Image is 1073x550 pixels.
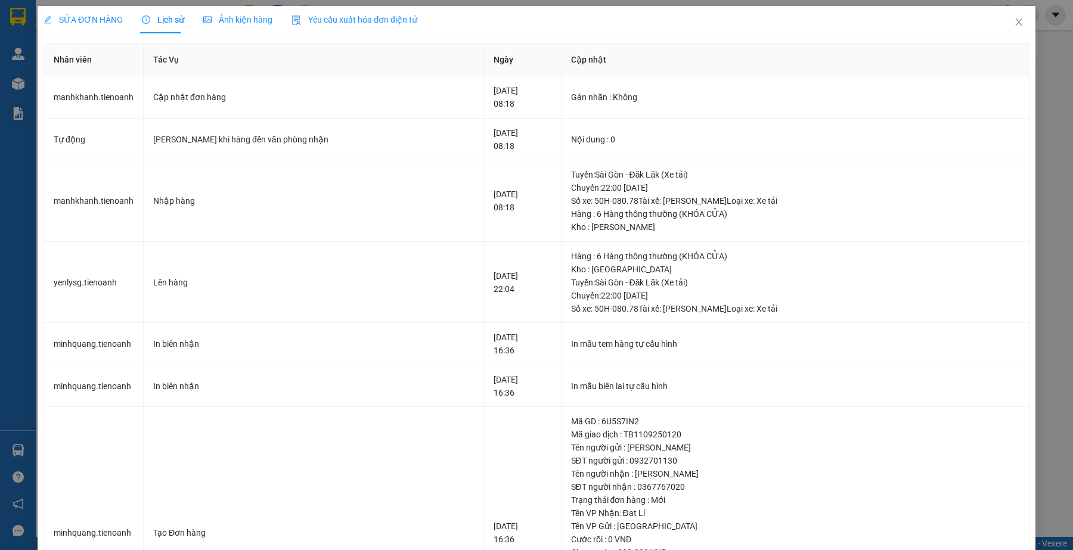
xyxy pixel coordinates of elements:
div: [DATE] 08:18 [494,84,551,110]
div: Cập nhật đơn hàng [153,91,474,104]
div: Tên người gửi : [PERSON_NAME] [571,441,1019,454]
span: edit [44,15,52,24]
div: Tên VP Nhận: Đạt Lí [571,507,1019,520]
div: In mẫu tem hàng tự cấu hình [571,337,1019,350]
span: close [1014,17,1024,27]
div: [DATE] 16:36 [494,373,551,399]
div: [DATE] 08:18 [494,188,551,214]
td: minhquang.tienoanh [44,323,144,365]
div: Tuyến : Sài Gòn - Đăk Lăk (Xe tải) Chuyến: 22:00 [DATE] Số xe: 50H-080.78 Tài xế: [PERSON_NAME] L... [571,276,1019,315]
div: Tuyến : Sài Gòn - Đăk Lăk (Xe tải) Chuyến: 22:00 [DATE] Số xe: 50H-080.78 Tài xế: [PERSON_NAME] L... [571,168,1019,207]
div: In biên nhận [153,380,474,393]
td: manhkhanh.tienoanh [44,76,144,119]
th: Tác Vụ [144,43,484,76]
div: [DATE] 22:04 [494,269,551,296]
span: picture [203,15,212,24]
div: Mã giao dịch : TB1109250120 [571,428,1019,441]
th: Nhân viên [44,43,144,76]
div: [DATE] 16:36 [494,520,551,546]
td: Tự động [44,119,144,161]
span: Yêu cầu xuất hóa đơn điện tử [291,15,417,24]
div: SĐT người nhận : 0367767020 [571,480,1019,493]
div: In mẫu biên lai tự cấu hình [571,380,1019,393]
div: Hàng : 6 Hàng thông thường (KHÓA CỬA) [571,207,1019,220]
div: Mã GD : 6U5S7IN2 [571,415,1019,428]
div: Nội dung : 0 [571,133,1019,146]
th: Ngày [484,43,561,76]
button: Close [1002,6,1035,39]
td: manhkhanh.tienoanh [44,160,144,242]
td: yenlysg.tienoanh [44,242,144,324]
div: Hàng : 6 Hàng thông thường (KHÓA CỬA) [571,250,1019,263]
div: Kho : [PERSON_NAME] [571,220,1019,234]
th: Cập nhật [562,43,1029,76]
div: In biên nhận [153,337,474,350]
div: Kho : [GEOGRAPHIC_DATA] [571,263,1019,276]
div: Nhập hàng [153,194,474,207]
span: Ảnh kiện hàng [203,15,272,24]
img: icon [291,15,301,25]
div: SĐT người gửi : 0932701130 [571,454,1019,467]
div: Lên hàng [153,276,474,289]
td: minhquang.tienoanh [44,365,144,408]
div: Tạo Đơn hàng [153,526,474,539]
div: [PERSON_NAME] khi hàng đến văn phòng nhận [153,133,474,146]
div: Trạng thái đơn hàng : Mới [571,493,1019,507]
div: [DATE] 16:36 [494,331,551,357]
div: Cước rồi : 0 VND [571,533,1019,546]
span: clock-circle [142,15,150,24]
span: SỬA ĐƠN HÀNG [44,15,123,24]
span: Lịch sử [142,15,184,24]
div: [DATE] 08:18 [494,126,551,153]
div: Tên VP Gửi : [GEOGRAPHIC_DATA] [571,520,1019,533]
div: Tên người nhận : [PERSON_NAME] [571,467,1019,480]
div: Gán nhãn : Không [571,91,1019,104]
